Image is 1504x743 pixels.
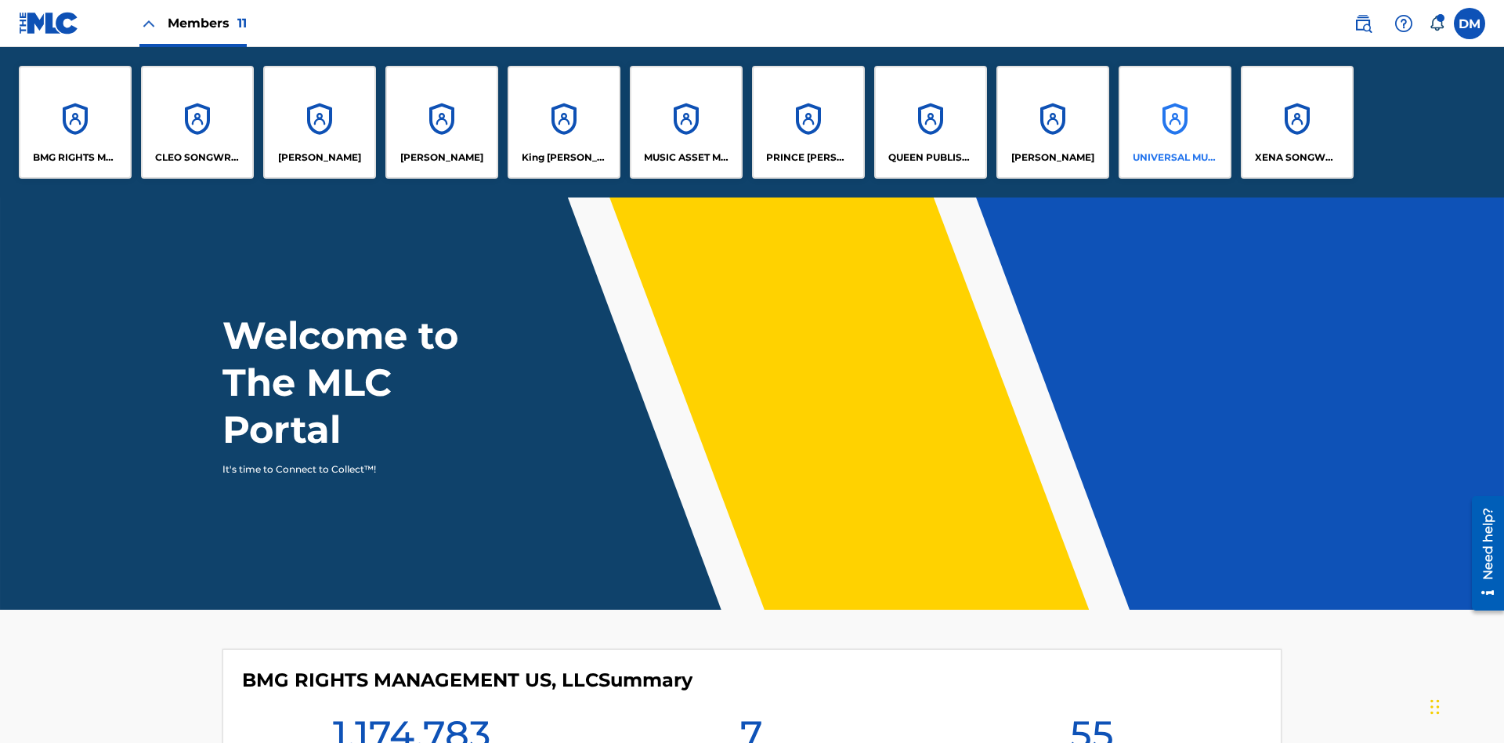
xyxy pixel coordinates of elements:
h4: BMG RIGHTS MANAGEMENT US, LLC [242,669,692,692]
a: AccountsPRINCE [PERSON_NAME] [752,66,865,179]
img: Close [139,14,158,33]
span: 11 [237,16,247,31]
p: MUSIC ASSET MANAGEMENT (MAM) [644,150,729,165]
p: RONALD MCTESTERSON [1011,150,1094,165]
img: help [1394,14,1413,33]
p: PRINCE MCTESTERSON [766,150,851,165]
div: Help [1388,8,1419,39]
a: AccountsQUEEN PUBLISHA [874,66,987,179]
a: AccountsBMG RIGHTS MANAGEMENT US, LLC [19,66,132,179]
h1: Welcome to The MLC Portal [222,312,515,453]
div: User Menu [1454,8,1485,39]
div: Drag [1430,683,1440,730]
img: MLC Logo [19,12,79,34]
a: Accounts[PERSON_NAME] [385,66,498,179]
img: search [1354,14,1372,33]
a: AccountsCLEO SONGWRITER [141,66,254,179]
a: AccountsXENA SONGWRITER [1241,66,1354,179]
div: Notifications [1429,16,1444,31]
p: BMG RIGHTS MANAGEMENT US, LLC [33,150,118,165]
p: EYAMA MCSINGER [400,150,483,165]
a: AccountsUNIVERSAL MUSIC PUB GROUP [1119,66,1231,179]
iframe: Resource Center [1460,487,1504,621]
p: XENA SONGWRITER [1255,150,1340,165]
p: CLEO SONGWRITER [155,150,240,165]
span: Members [168,14,247,32]
p: ELVIS COSTELLO [278,150,361,165]
p: It's time to Connect to Collect™! [222,462,494,477]
p: King McTesterson [522,150,607,165]
a: Accounts[PERSON_NAME] [263,66,376,179]
p: UNIVERSAL MUSIC PUB GROUP [1133,150,1218,165]
a: Accounts[PERSON_NAME] [996,66,1109,179]
a: Public Search [1347,8,1379,39]
iframe: Chat Widget [1426,668,1504,743]
a: AccountsKing [PERSON_NAME] [508,66,620,179]
a: AccountsMUSIC ASSET MANAGEMENT (MAM) [630,66,743,179]
p: QUEEN PUBLISHA [888,150,974,165]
